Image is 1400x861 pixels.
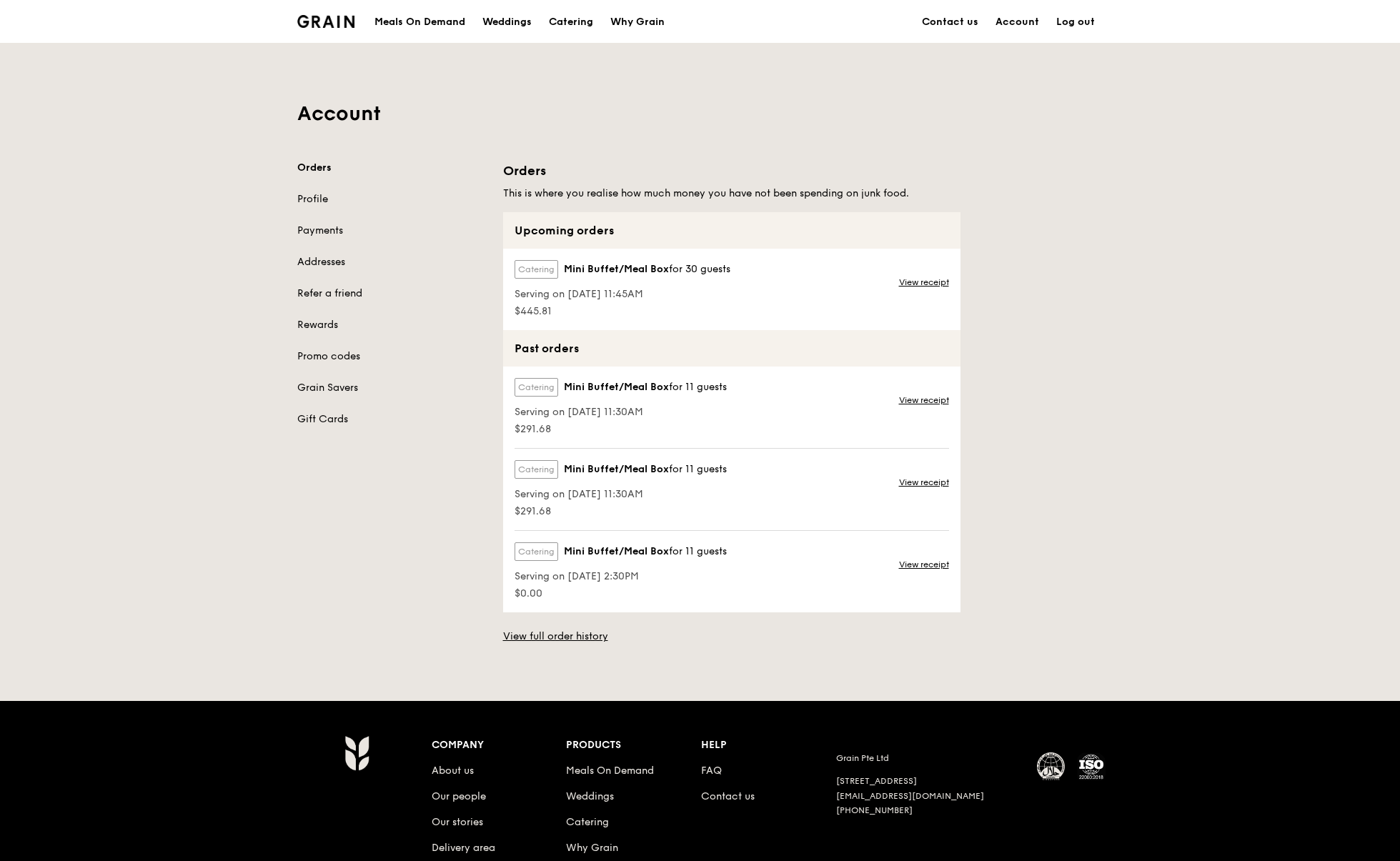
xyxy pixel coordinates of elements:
[515,405,727,419] span: Serving on [DATE] 11:30AM
[432,842,495,854] a: Delivery area
[297,412,486,427] a: Gift Cards
[515,504,727,519] span: $291.68
[515,587,727,601] span: $0.00
[515,422,727,437] span: $291.68
[1037,752,1066,781] img: MUIS Halal Certified
[297,349,486,364] a: Promo codes
[515,378,558,397] label: Catering
[1077,752,1106,781] img: ISO Certified
[503,186,960,201] h5: This is where you realise how much money you have not been spending on junk food.
[899,394,949,406] a: View receipt
[297,255,486,269] a: Addresses
[836,805,913,815] a: [PHONE_NUMBER]
[297,381,486,395] a: Grain Savers
[566,765,654,777] a: Meals On Demand
[836,752,1021,764] div: Grain Pte Ltd
[297,161,486,175] a: Orders
[515,460,558,479] label: Catering
[474,1,540,44] a: Weddings
[566,790,614,802] a: Weddings
[610,1,665,44] div: Why Grain
[566,735,701,755] div: Products
[669,463,727,475] span: for 11 guests
[503,330,960,367] div: Past orders
[564,380,669,394] span: Mini Buffet/Meal Box
[297,192,486,206] a: Profile
[836,791,984,801] a: [EMAIL_ADDRESS][DOMAIN_NAME]
[1048,1,1103,44] a: Log out
[669,545,727,557] span: for 11 guests
[566,842,618,854] a: Why Grain
[564,262,669,277] span: Mini Buffet/Meal Box
[515,569,727,584] span: Serving on [DATE] 2:30PM
[701,735,836,755] div: Help
[602,1,673,44] a: Why Grain
[374,1,465,44] div: Meals On Demand
[503,629,608,644] a: View full order history
[297,224,486,238] a: Payments
[669,263,730,275] span: for 30 guests
[515,542,558,561] label: Catering
[669,381,727,393] span: for 11 guests
[432,735,567,755] div: Company
[297,15,355,28] img: Grain
[566,816,609,828] a: Catering
[564,462,669,477] span: Mini Buffet/Meal Box
[344,735,369,771] img: Grain
[701,765,722,777] a: FAQ
[432,765,474,777] a: About us
[564,544,669,559] span: Mini Buffet/Meal Box
[899,277,949,288] a: View receipt
[503,212,960,249] div: Upcoming orders
[432,816,483,828] a: Our stories
[515,260,558,279] label: Catering
[432,790,486,802] a: Our people
[899,559,949,570] a: View receipt
[987,1,1048,44] a: Account
[482,1,532,44] div: Weddings
[515,287,730,302] span: Serving on [DATE] 11:45AM
[515,304,730,319] span: $445.81
[503,161,960,181] h1: Orders
[549,1,593,44] div: Catering
[297,287,486,301] a: Refer a friend
[515,487,727,502] span: Serving on [DATE] 11:30AM
[836,775,1021,787] div: [STREET_ADDRESS]
[297,101,1103,126] h1: Account
[297,318,486,332] a: Rewards
[899,477,949,488] a: View receipt
[913,1,987,44] a: Contact us
[540,1,602,44] a: Catering
[701,790,755,802] a: Contact us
